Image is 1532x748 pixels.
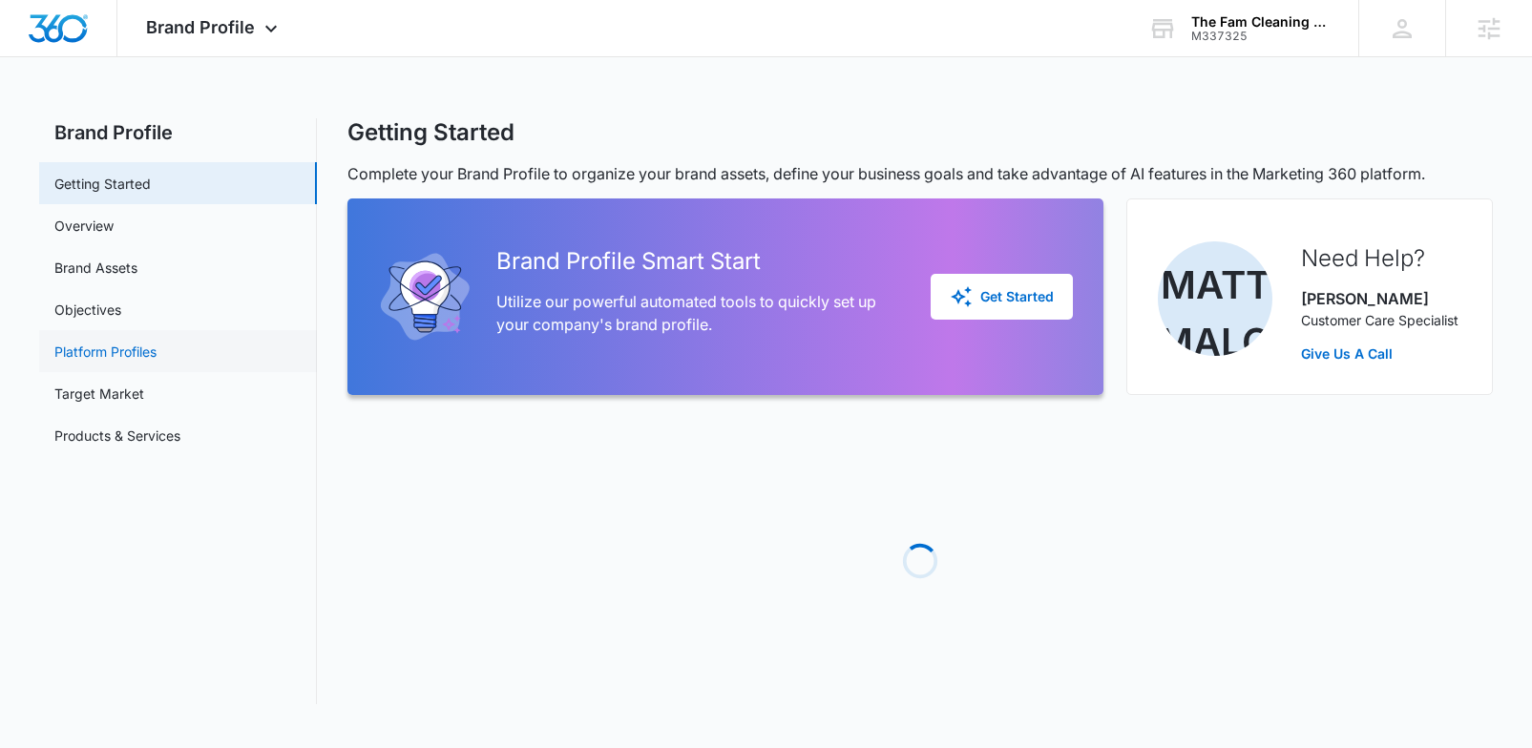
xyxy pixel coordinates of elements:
a: Platform Profiles [54,342,157,362]
a: Products & Services [54,426,180,446]
a: Overview [54,216,114,236]
a: Getting Started [54,174,151,194]
div: account name [1191,14,1331,30]
h2: Need Help? [1301,241,1459,276]
div: Get Started [950,285,1054,308]
h2: Brand Profile [39,118,317,147]
div: account id [1191,30,1331,43]
a: Brand Assets [54,258,137,278]
span: Brand Profile [146,17,255,37]
p: Customer Care Specialist [1301,310,1459,330]
a: Objectives [54,300,121,320]
h1: Getting Started [347,118,514,147]
h2: Brand Profile Smart Start [496,244,900,279]
p: Complete your Brand Profile to organize your brand assets, define your business goals and take ad... [347,162,1493,185]
button: Get Started [931,274,1073,320]
a: Target Market [54,384,144,404]
a: Give Us A Call [1301,343,1459,364]
p: [PERSON_NAME] [1301,287,1459,310]
p: Utilize our powerful automated tools to quickly set up your company's brand profile. [496,290,900,336]
img: Matt Malone [1158,241,1272,356]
